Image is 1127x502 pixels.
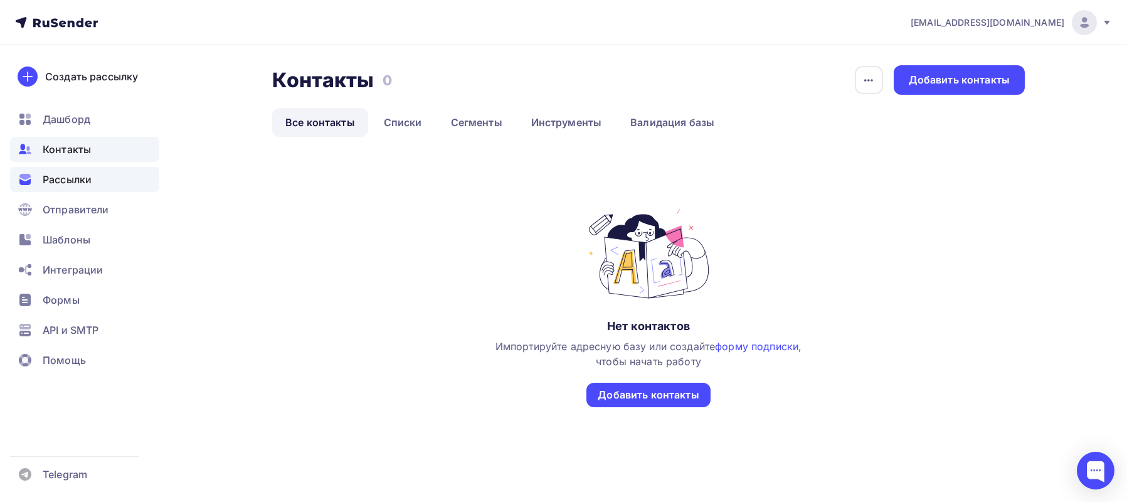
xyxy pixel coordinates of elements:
div: Добавить контакты [909,73,1010,87]
a: [EMAIL_ADDRESS][DOMAIN_NAME] [911,10,1112,35]
a: Рассылки [10,167,159,192]
div: Нет контактов [607,319,690,334]
span: Импортируйте адресную базу или создайте , чтобы начать работу [495,340,802,368]
a: Формы [10,287,159,312]
span: Рассылки [43,172,92,187]
a: Все контакты [272,108,368,137]
span: Шаблоны [43,232,90,247]
span: Отправители [43,202,109,217]
a: форму подписки [715,340,798,353]
a: Валидация базы [617,108,728,137]
span: API и SMTP [43,323,98,338]
a: Отправители [10,197,159,222]
span: Дашборд [43,112,90,127]
span: Интеграции [43,262,103,277]
a: Инструменты [518,108,615,137]
div: Создать рассылку [45,69,138,84]
a: Дашборд [10,107,159,132]
h3: 0 [383,72,392,89]
a: Списки [371,108,435,137]
h2: Контакты [272,68,374,93]
a: Шаблоны [10,227,159,252]
a: Сегменты [438,108,516,137]
span: Telegram [43,467,87,482]
div: Добавить контакты [598,388,699,402]
span: Помощь [43,353,86,368]
span: Формы [43,292,80,307]
span: Контакты [43,142,91,157]
span: [EMAIL_ADDRESS][DOMAIN_NAME] [911,16,1064,29]
a: Контакты [10,137,159,162]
